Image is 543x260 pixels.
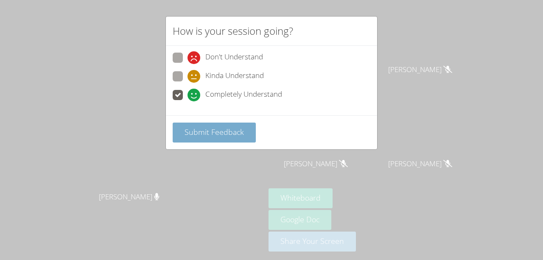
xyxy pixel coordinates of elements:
[205,70,264,83] span: Kinda Understand
[173,23,293,39] h2: How is your session going?
[205,51,263,64] span: Don't Understand
[185,127,244,137] span: Submit Feedback
[173,123,256,143] button: Submit Feedback
[205,89,282,101] span: Completely Understand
